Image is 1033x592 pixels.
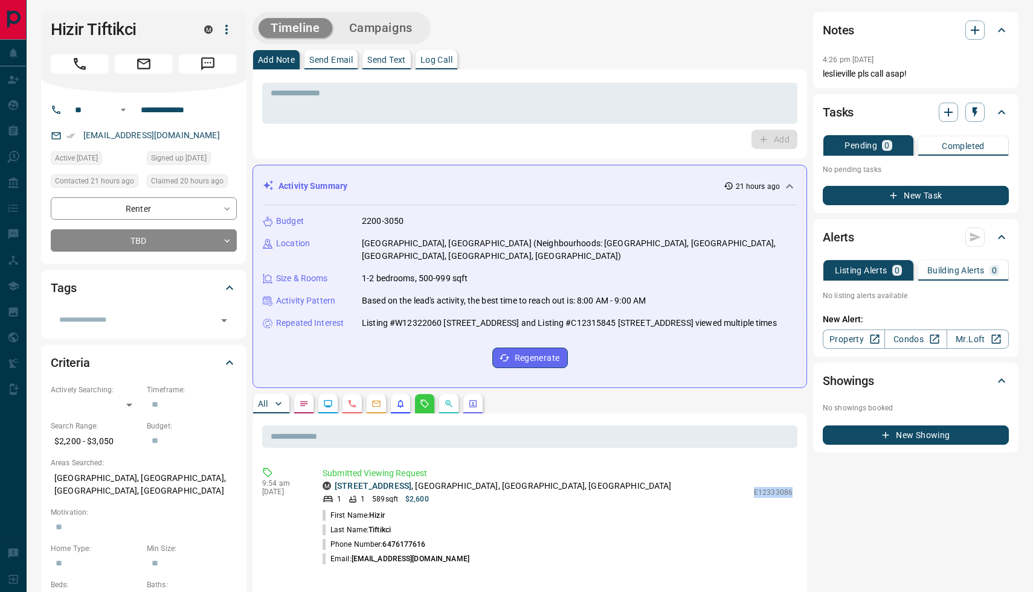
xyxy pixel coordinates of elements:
[323,510,385,521] p: First Name:
[362,215,404,228] p: 2200-3050
[362,294,646,307] p: Based on the lead's activity, the best time to reach out is: 8:00 AM - 9:00 AM
[51,348,237,377] div: Criteria
[823,290,1009,301] p: No listing alerts available
[259,18,332,38] button: Timeline
[66,132,75,140] svg: Email Verified
[947,329,1009,349] a: Mr.Loft
[51,457,237,468] p: Areas Searched:
[262,488,304,496] p: [DATE]
[823,313,1009,326] p: New Alert:
[823,68,1009,80] p: leslieville pls call asap!
[151,152,207,164] span: Signed up [DATE]
[323,553,469,564] p: Email:
[83,130,220,140] a: [EMAIL_ADDRESS][DOMAIN_NAME]
[262,479,304,488] p: 9:54 am
[276,294,335,307] p: Activity Pattern
[337,18,425,38] button: Campaigns
[368,526,391,534] span: Tiftikci
[51,151,141,168] div: Sun Aug 10 2025
[372,399,381,409] svg: Emails
[147,174,237,191] div: Mon Aug 11 2025
[895,266,899,275] p: 0
[405,494,429,504] p: $2,600
[51,278,76,298] h2: Tags
[216,312,233,329] button: Open
[367,56,406,64] p: Send Text
[51,468,237,501] p: [GEOGRAPHIC_DATA], [GEOGRAPHIC_DATA], [GEOGRAPHIC_DATA], [GEOGRAPHIC_DATA]
[323,539,426,550] p: Phone Number:
[361,494,365,504] p: 1
[323,467,793,480] p: Submitted Viewing Request
[335,480,672,492] p: , [GEOGRAPHIC_DATA], [GEOGRAPHIC_DATA], [GEOGRAPHIC_DATA]
[258,399,268,408] p: All
[278,180,347,193] p: Activity Summary
[116,103,130,117] button: Open
[335,481,411,491] a: [STREET_ADDRESS]
[823,223,1009,252] div: Alerts
[309,56,353,64] p: Send Email
[823,56,874,64] p: 4:26 pm [DATE]
[147,579,237,590] p: Baths:
[420,56,452,64] p: Log Call
[468,399,478,409] svg: Agent Actions
[942,142,985,150] p: Completed
[362,237,797,263] p: [GEOGRAPHIC_DATA], [GEOGRAPHIC_DATA] (Neighbourhoods: [GEOGRAPHIC_DATA], [GEOGRAPHIC_DATA], [GEOG...
[276,272,328,285] p: Size & Rooms
[258,56,295,64] p: Add Note
[823,403,1009,413] p: No showings booked
[835,266,887,275] p: Listing Alerts
[823,228,854,247] h2: Alerts
[337,494,341,504] p: 1
[754,487,793,498] p: E12333086
[51,54,109,74] span: Call
[823,103,854,122] h2: Tasks
[147,384,237,395] p: Timeframe:
[115,54,173,74] span: Email
[823,98,1009,127] div: Tasks
[276,317,344,329] p: Repeated Interest
[823,371,874,390] h2: Showings
[51,174,141,191] div: Mon Aug 11 2025
[992,266,997,275] p: 0
[323,524,391,535] p: Last Name:
[845,141,877,150] p: Pending
[323,482,331,490] div: mrloft.ca
[823,186,1009,205] button: New Task
[420,399,430,409] svg: Requests
[823,366,1009,395] div: Showings
[884,141,889,150] p: 0
[147,543,237,554] p: Min Size:
[299,399,309,409] svg: Notes
[179,54,237,74] span: Message
[51,197,237,220] div: Renter
[362,317,777,329] p: Listing #W12322060 [STREET_ADDRESS] and Listing #C12315845 [STREET_ADDRESS] viewed multiple times
[51,229,237,252] div: TBD
[372,494,398,504] p: 589 sqft
[276,237,310,250] p: Location
[444,399,454,409] svg: Opportunities
[51,431,141,451] p: $2,200 - $3,050
[347,399,357,409] svg: Calls
[51,507,237,518] p: Motivation:
[51,421,141,431] p: Search Range:
[823,16,1009,45] div: Notes
[51,273,237,302] div: Tags
[276,215,304,228] p: Budget
[927,266,985,275] p: Building Alerts
[382,540,425,549] span: 6476177616
[823,161,1009,179] p: No pending tasks
[147,421,237,431] p: Budget:
[362,272,468,285] p: 1-2 bedrooms, 500-999 sqft
[323,399,333,409] svg: Lead Browsing Activity
[492,348,568,368] button: Regenerate
[823,425,1009,445] button: New Showing
[823,21,854,40] h2: Notes
[51,353,90,372] h2: Criteria
[884,329,947,349] a: Condos
[396,399,405,409] svg: Listing Alerts
[51,543,141,554] p: Home Type:
[55,152,98,164] span: Active [DATE]
[51,579,141,590] p: Beds:
[51,384,141,395] p: Actively Searching:
[352,555,469,563] span: [EMAIL_ADDRESS][DOMAIN_NAME]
